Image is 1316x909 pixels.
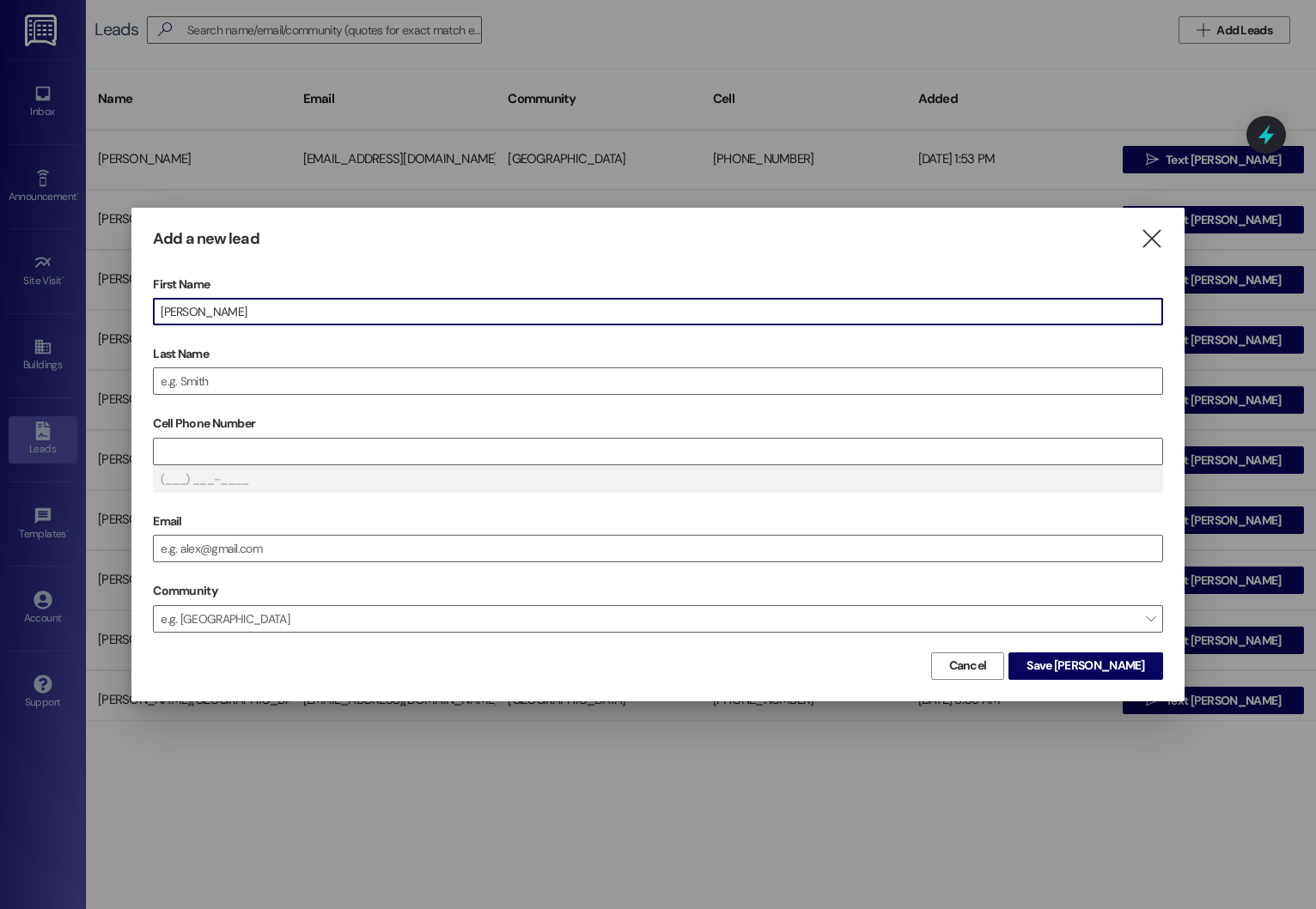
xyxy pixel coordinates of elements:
[1027,657,1144,675] span: Save [PERSON_NAME]
[153,271,1163,298] label: First Name
[949,657,987,675] span: Cancel
[153,229,259,249] h3: Add a new lead
[154,368,1162,394] input: e.g. Smith
[153,341,1163,367] label: Last Name
[153,605,1163,633] span: e.g. [GEOGRAPHIC_DATA]
[154,536,1162,561] input: e.g. alex@gmail.com
[153,410,1163,437] label: Cell Phone Number
[1140,230,1163,248] i: 
[153,508,1163,535] label: Email
[153,578,217,604] label: Community
[931,652,1005,680] button: Cancel
[1008,652,1162,680] button: Save [PERSON_NAME]
[154,299,1162,324] input: e.g. Alex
